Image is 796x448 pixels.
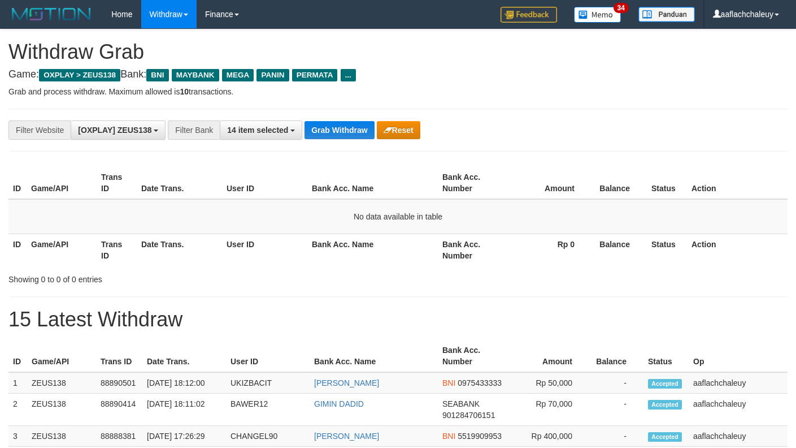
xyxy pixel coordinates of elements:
[27,234,97,266] th: Game/API
[589,394,643,426] td: -
[256,69,289,81] span: PANIN
[442,399,480,408] span: SEABANK
[8,86,788,97] p: Grab and process withdraw. Maximum allowed is transactions.
[227,126,288,135] span: 14 item selected
[508,234,591,266] th: Rp 0
[574,7,621,23] img: Button%20Memo.svg
[507,426,589,447] td: Rp 400,000
[591,167,647,199] th: Balance
[314,399,364,408] a: GIMIN DADID
[507,394,589,426] td: Rp 70,000
[589,340,643,372] th: Balance
[27,372,96,394] td: ZEUS138
[377,121,420,139] button: Reset
[180,87,189,96] strong: 10
[341,69,356,81] span: ...
[687,167,788,199] th: Action
[97,167,137,199] th: Trans ID
[442,432,455,441] span: BNI
[689,394,788,426] td: aaflachchaleuy
[314,378,379,387] a: [PERSON_NAME]
[222,167,307,199] th: User ID
[168,120,220,140] div: Filter Bank
[648,400,682,410] span: Accepted
[442,378,455,387] span: BNI
[137,167,222,199] th: Date Trans.
[307,234,438,266] th: Bank Acc. Name
[8,269,323,285] div: Showing 0 to 0 of 0 entries
[501,7,557,23] img: Feedback.jpg
[689,426,788,447] td: aaflachchaleuy
[508,167,591,199] th: Amount
[39,69,120,81] span: OXPLAY > ZEUS138
[78,126,151,135] span: [OXPLAY] ZEUS138
[292,69,338,81] span: PERMATA
[8,167,27,199] th: ID
[96,426,142,447] td: 88888381
[226,394,310,426] td: BAWER12
[27,426,96,447] td: ZEUS138
[97,234,137,266] th: Trans ID
[146,69,168,81] span: BNI
[614,3,629,13] span: 34
[226,372,310,394] td: UKIZBACIT
[307,167,438,199] th: Bank Acc. Name
[458,378,502,387] span: Copy 0975433333 to clipboard
[687,234,788,266] th: Action
[222,69,254,81] span: MEGA
[647,234,687,266] th: Status
[8,426,27,447] td: 3
[27,394,96,426] td: ZEUS138
[137,234,222,266] th: Date Trans.
[27,167,97,199] th: Game/API
[172,69,219,81] span: MAYBANK
[142,394,226,426] td: [DATE] 18:11:02
[71,120,166,140] button: [OXPLAY] ZEUS138
[314,432,379,441] a: [PERSON_NAME]
[142,426,226,447] td: [DATE] 17:26:29
[438,167,508,199] th: Bank Acc. Number
[643,340,689,372] th: Status
[220,120,302,140] button: 14 item selected
[142,340,226,372] th: Date Trans.
[8,120,71,140] div: Filter Website
[507,340,589,372] th: Amount
[589,426,643,447] td: -
[226,426,310,447] td: CHANGEL90
[589,372,643,394] td: -
[27,340,96,372] th: Game/API
[8,6,94,23] img: MOTION_logo.png
[438,340,507,372] th: Bank Acc. Number
[8,308,788,331] h1: 15 Latest Withdraw
[438,234,508,266] th: Bank Acc. Number
[226,340,310,372] th: User ID
[507,372,589,394] td: Rp 50,000
[96,394,142,426] td: 88890414
[8,340,27,372] th: ID
[222,234,307,266] th: User ID
[647,167,687,199] th: Status
[591,234,647,266] th: Balance
[96,340,142,372] th: Trans ID
[648,432,682,442] span: Accepted
[8,41,788,63] h1: Withdraw Grab
[689,340,788,372] th: Op
[442,411,495,420] span: Copy 901284706151 to clipboard
[8,394,27,426] td: 2
[305,121,374,139] button: Grab Withdraw
[638,7,695,22] img: panduan.png
[458,432,502,441] span: Copy 5519909953 to clipboard
[648,379,682,389] span: Accepted
[310,340,438,372] th: Bank Acc. Name
[8,234,27,266] th: ID
[689,372,788,394] td: aaflachchaleuy
[8,69,788,80] h4: Game: Bank:
[8,199,788,234] td: No data available in table
[96,372,142,394] td: 88890501
[142,372,226,394] td: [DATE] 18:12:00
[8,372,27,394] td: 1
